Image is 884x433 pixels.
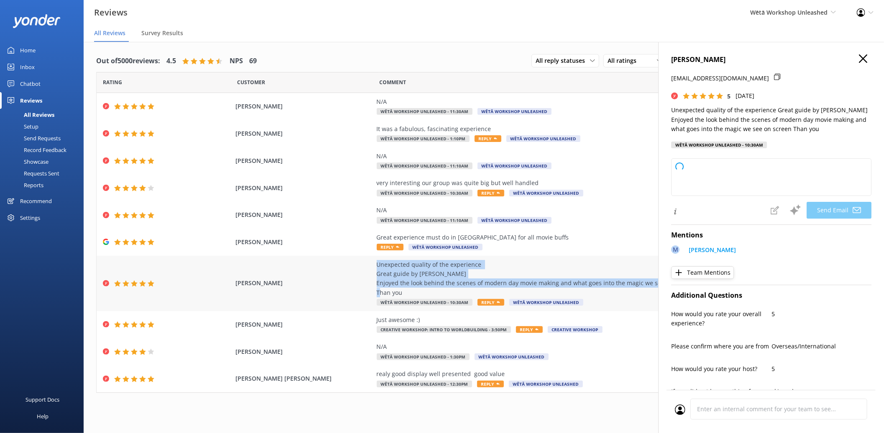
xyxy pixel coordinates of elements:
a: Record Feedback [5,144,84,156]
span: Wētā Workshop Unleashed - 10:30am [377,190,473,196]
span: [PERSON_NAME] [235,210,372,219]
p: 5 [772,309,872,319]
span: Question [379,78,406,86]
div: M [671,245,680,254]
span: Wētā Workshop Unleashed [506,135,580,142]
div: very interesting our group was quite big but well handled [377,178,757,188]
span: Wētā Workshop Unleashed - 1:10pm [377,135,470,142]
span: Wētā Workshop Unleashed [478,217,552,224]
div: Help [37,408,49,425]
p: [EMAIL_ADDRESS][DOMAIN_NAME] [671,74,769,83]
div: Recommend [20,193,52,209]
h4: Additional Questions [671,290,871,301]
span: [PERSON_NAME] [235,129,372,138]
span: All Reviews [94,29,125,37]
span: Date [103,78,122,86]
a: [PERSON_NAME] [685,245,736,257]
div: realy good display well presented good value [377,369,757,379]
span: Wētā Workshop Unleashed - 11:10am [377,162,473,169]
span: [PERSON_NAME] [235,237,372,247]
span: Reply [516,326,543,333]
div: N/A [377,206,757,215]
span: Reply [475,135,501,142]
a: Reports [5,179,84,191]
h4: 69 [249,56,257,67]
p: [PERSON_NAME] [689,245,736,255]
img: user_profile.svg [675,405,685,415]
div: Great experience must do in [GEOGRAPHIC_DATA] for all movie buffs [377,233,757,242]
div: Unexpected quality of the experience Great guide by [PERSON_NAME] Enjoyed the look behind the sce... [377,260,757,298]
p: [DATE] [736,91,754,101]
h4: NPS [230,56,243,67]
div: Reports [5,179,43,191]
div: N/A [377,97,757,106]
span: [PERSON_NAME] [235,347,372,356]
span: Reply [477,381,504,387]
div: Requests Sent [5,168,59,179]
span: [PERSON_NAME] [235,183,372,193]
div: Home [20,42,36,59]
div: Record Feedback [5,144,66,156]
span: Survey Results [141,29,183,37]
h4: 4.5 [166,56,176,67]
div: Chatbot [20,75,41,92]
a: Showcase [5,156,84,168]
p: How would you rate your overall experience? [671,309,772,328]
h3: Reviews [94,6,128,19]
span: [PERSON_NAME] [235,102,372,111]
span: Wētā Workshop Unleashed - 11:10am [377,217,473,224]
span: Wētā Workshop Unleashed - 11:30am [377,108,473,115]
span: [PERSON_NAME] [235,278,372,288]
span: Wētā Workshop Unleashed [475,353,549,360]
button: Team Mentions [671,266,734,279]
h4: [PERSON_NAME] [671,54,871,65]
div: Setup [5,121,38,132]
span: All reply statuses [536,56,590,65]
span: Wētā Workshop Unleashed [509,299,583,306]
span: All ratings [608,56,641,65]
div: Wētā Workshop Unleashed - 10:30am [671,142,767,148]
div: Just awesome :) [377,315,757,325]
span: Reply [377,244,404,250]
h4: Out of 5000 reviews: [96,56,160,67]
p: Overseas/International [772,342,872,351]
p: If you did not buy anything from the [GEOGRAPHIC_DATA] please tell us why? (Skip this question if... [671,387,772,425]
button: Close [859,54,867,64]
div: Support Docs [26,391,60,408]
span: Reply [478,190,504,196]
span: Wētā Workshop Unleashed [409,244,483,250]
div: Send Requests [5,132,61,144]
span: Creative Workshop [548,326,603,333]
span: Date [237,78,265,86]
a: All Reviews [5,109,84,121]
span: Creative Workshop: Intro to Worldbuilding - 3:50pm [377,326,511,333]
div: N/A [377,342,757,351]
div: Settings [20,209,40,226]
p: Unexpected quality of the experience Great guide by [PERSON_NAME] Enjoyed the look behind the sce... [671,106,871,134]
img: yonder-white-logo.png [13,14,61,28]
a: Setup [5,121,84,132]
a: Send Requests [5,132,84,144]
div: Showcase [5,156,49,168]
p: 5 [772,364,872,374]
p: How would you rate your host? [671,364,772,374]
span: [PERSON_NAME] [235,156,372,165]
p: Please confirm where you are from [671,342,772,351]
div: Inbox [20,59,35,75]
div: All Reviews [5,109,54,121]
span: Wētā Workshop Unleashed [509,381,583,387]
span: 5 [727,92,731,100]
span: Reply [478,299,504,306]
h4: Mentions [671,230,871,241]
span: Wētā Workshop Unleashed [478,108,552,115]
div: It was a fabulous, fascinating experience [377,124,757,134]
div: N/A [377,152,757,161]
span: Wētā Workshop Unleashed [478,162,552,169]
p: skipped [772,387,872,396]
span: [PERSON_NAME] [235,320,372,329]
span: Wētā Workshop Unleashed - 10:30am [377,299,473,306]
span: Wētā Workshop Unleashed - 1:30pm [377,353,470,360]
a: Requests Sent [5,168,84,179]
span: Wētā Workshop Unleashed - 12:30pm [377,381,472,387]
span: Wētā Workshop Unleashed [509,190,583,196]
